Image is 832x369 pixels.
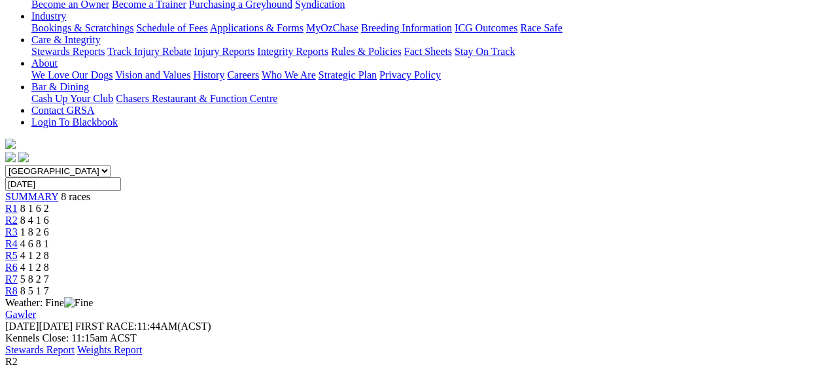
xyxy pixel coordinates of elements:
div: Industry [31,22,817,34]
a: SUMMARY [5,191,58,202]
span: 4 1 2 8 [20,250,49,261]
img: Fine [64,297,93,309]
a: Care & Integrity [31,34,101,45]
div: Care & Integrity [31,46,817,58]
span: 8 races [61,191,90,202]
a: Strategic Plan [319,69,377,80]
a: Stewards Report [5,344,75,355]
a: R6 [5,262,18,273]
a: R8 [5,285,18,296]
a: Track Injury Rebate [107,46,191,57]
span: 1 8 2 6 [20,226,49,237]
span: R2 [5,356,18,367]
a: Cash Up Your Club [31,93,113,104]
span: 5 8 2 7 [20,273,49,285]
span: 4 1 2 8 [20,262,49,273]
a: MyOzChase [306,22,358,33]
a: R5 [5,250,18,261]
a: Race Safe [520,22,562,33]
a: Stay On Track [455,46,515,57]
a: Schedule of Fees [136,22,207,33]
a: Breeding Information [361,22,452,33]
a: Applications & Forms [210,22,303,33]
a: R2 [5,215,18,226]
a: Gawler [5,309,36,320]
img: twitter.svg [18,152,29,162]
a: Fact Sheets [404,46,452,57]
span: FIRST RACE: [75,321,137,332]
span: 8 5 1 7 [20,285,49,296]
span: 8 1 6 2 [20,203,49,214]
a: Bookings & Scratchings [31,22,133,33]
a: Integrity Reports [257,46,328,57]
div: Kennels Close: 11:15am ACST [5,332,817,344]
span: 11:44AM(ACST) [75,321,211,332]
a: Chasers Restaurant & Function Centre [116,93,277,104]
a: Careers [227,69,259,80]
div: Bar & Dining [31,93,817,105]
span: [DATE] [5,321,73,332]
a: We Love Our Dogs [31,69,113,80]
a: Contact GRSA [31,105,94,116]
input: Select date [5,177,121,191]
a: Rules & Policies [331,46,402,57]
span: 4 6 8 1 [20,238,49,249]
a: R1 [5,203,18,214]
a: Weights Report [77,344,143,355]
a: Privacy Policy [379,69,441,80]
a: Login To Blackbook [31,116,118,128]
a: Bar & Dining [31,81,89,92]
a: R3 [5,226,18,237]
a: About [31,58,58,69]
a: Industry [31,10,66,22]
div: About [31,69,817,81]
a: Vision and Values [115,69,190,80]
a: History [193,69,224,80]
span: 8 4 1 6 [20,215,49,226]
img: facebook.svg [5,152,16,162]
span: [DATE] [5,321,39,332]
span: Weather: Fine [5,297,93,308]
a: R4 [5,238,18,249]
a: R7 [5,273,18,285]
a: Stewards Reports [31,46,105,57]
a: Who We Are [262,69,316,80]
img: logo-grsa-white.png [5,139,16,149]
a: ICG Outcomes [455,22,517,33]
a: Injury Reports [194,46,254,57]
